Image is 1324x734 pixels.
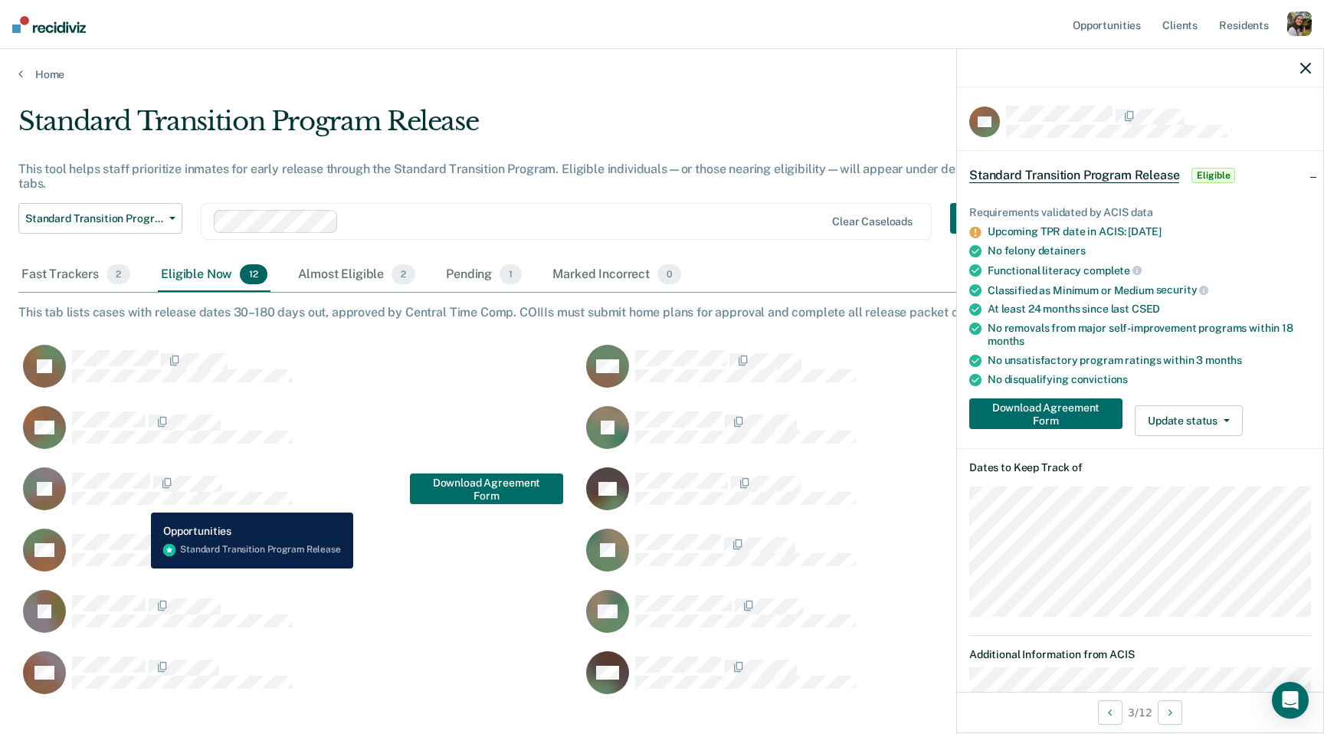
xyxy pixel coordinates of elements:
div: CaseloadOpportunityCell-2283839 [18,405,582,467]
span: months [1205,354,1242,366]
span: 2 [392,264,415,284]
div: At least 24 months since last [988,303,1311,316]
div: CaseloadOpportunityCell-348634 [18,528,582,589]
span: detainers [1038,244,1086,257]
div: Standard Transition Program ReleaseEligible [957,151,1323,200]
div: This tool helps staff prioritize inmates for early release through the Standard Transition Progra... [18,162,1011,191]
div: Standard Transition Program Release [18,106,1011,149]
img: Recidiviz [12,16,86,33]
a: Navigate to form link [969,398,1129,429]
div: Pending [443,258,525,292]
div: Classified as Minimum or Medium [988,283,1311,297]
span: 2 [107,264,130,284]
div: CaseloadOpportunityCell-2108853 [582,405,1145,467]
div: Marked Incorrect [549,258,684,292]
div: CaseloadOpportunityCell-2190265 [18,344,582,405]
div: CaseloadOpportunityCell-334969 [18,589,582,650]
div: No felony [988,244,1311,257]
span: complete [1083,264,1142,277]
span: Standard Transition Program Release [969,168,1179,183]
div: Clear caseloads [832,215,913,228]
span: months [988,335,1024,347]
div: CaseloadOpportunityCell-2137863 [582,344,1145,405]
div: Open Intercom Messenger [1272,682,1309,719]
button: Download Agreement Form [969,398,1122,429]
span: Eligible [1191,168,1235,183]
div: CaseloadOpportunityCell-2197421 [582,467,1145,528]
div: CaseloadOpportunityCell-286756 [582,589,1145,650]
dt: Additional Information from ACIS [969,648,1311,661]
a: Navigate to form link [410,473,563,504]
div: CaseloadOpportunityCell-361786 [582,528,1145,589]
button: Previous Opportunity [1098,700,1122,725]
div: Upcoming TPR date in ACIS: [DATE] [988,225,1311,238]
div: Almost Eligible [295,258,418,292]
div: No removals from major self-improvement programs within 18 [988,322,1311,348]
div: CaseloadOpportunityCell-193515 [18,467,582,528]
span: CSED [1132,303,1160,315]
div: Functional literacy [988,264,1311,277]
a: Home [18,67,1306,81]
span: Standard Transition Program Release [25,212,163,225]
span: convictions [1071,373,1128,385]
div: No disqualifying [988,373,1311,386]
span: 1 [500,264,522,284]
button: Update status [1135,405,1243,436]
div: Fast Trackers [18,258,133,292]
dt: Dates to Keep Track of [969,461,1311,474]
div: This tab lists cases with release dates 30–180 days out, approved by Central Time Comp. COIIIs mu... [18,305,1306,319]
div: CaseloadOpportunityCell-303728 [18,650,582,712]
span: 0 [657,264,681,284]
button: Next Opportunity [1158,700,1182,725]
span: security [1156,283,1209,296]
div: Eligible Now [158,258,270,292]
div: Requirements validated by ACIS data [969,206,1311,219]
div: CaseloadOpportunityCell-2205886 [582,650,1145,712]
span: 12 [240,264,267,284]
button: Download Agreement Form [410,473,563,504]
div: 3 / 12 [957,692,1323,732]
div: No unsatisfactory program ratings within 3 [988,354,1311,367]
